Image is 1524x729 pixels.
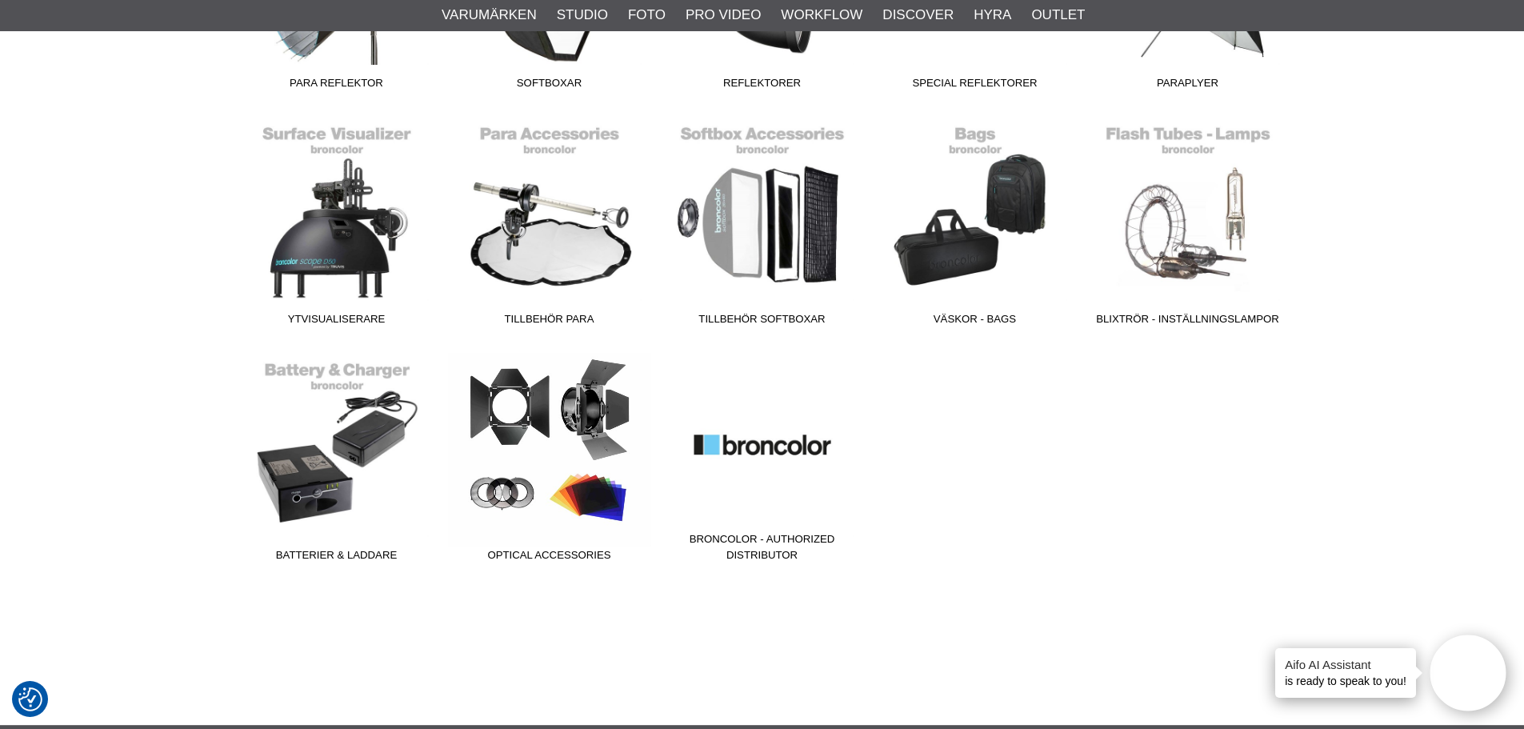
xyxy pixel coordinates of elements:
span: broncolor - Authorized Distributor [656,531,869,569]
span: Softboxar [443,75,656,97]
a: Outlet [1031,5,1085,26]
a: Väskor - Bags [869,117,1082,333]
span: Reflektorer [656,75,869,97]
span: Optical Accessories [443,547,656,569]
span: Tillbehör Softboxar [656,311,869,333]
span: Paraplyer [1082,75,1294,97]
span: Para Reflektor [230,75,443,97]
span: Väskor - Bags [869,311,1082,333]
a: Optical Accessories [443,353,656,569]
a: Batterier & Laddare [230,353,443,569]
button: Samtyckesinställningar [18,685,42,714]
a: Workflow [781,5,862,26]
h4: Aifo AI Assistant [1285,656,1406,673]
a: Pro Video [686,5,761,26]
a: Discover [882,5,954,26]
img: Revisit consent button [18,687,42,711]
a: Tillbehör Para [443,117,656,333]
a: Varumärken [442,5,537,26]
span: Ytvisualiserare [230,311,443,333]
a: Ytvisualiserare [230,117,443,333]
a: broncolor - Authorized Distributor [656,353,869,569]
a: Tillbehör Softboxar [656,117,869,333]
a: Foto [628,5,666,26]
div: is ready to speak to you! [1275,648,1416,698]
span: Tillbehör Para [443,311,656,333]
a: Studio [557,5,608,26]
span: Blixtrör - Inställningslampor [1082,311,1294,333]
a: Hyra [974,5,1011,26]
span: Special Reflektorer [869,75,1082,97]
a: Blixtrör - Inställningslampor [1082,117,1294,333]
span: Batterier & Laddare [230,547,443,569]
